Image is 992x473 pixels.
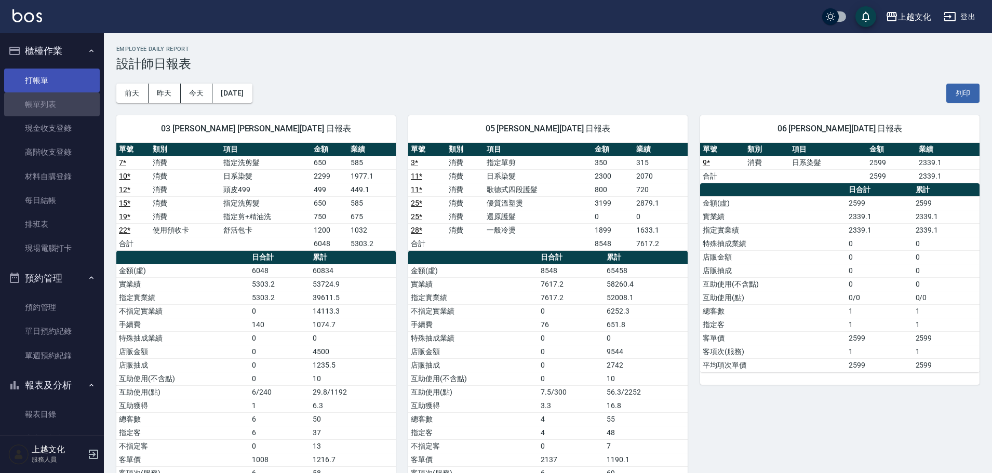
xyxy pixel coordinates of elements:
a: 打帳單 [4,69,100,92]
td: 29.8/1192 [310,385,396,399]
td: 499 [311,183,348,196]
td: 指定剪+精油洗 [221,210,311,223]
td: 指定洗剪髮 [221,196,311,210]
td: 16.8 [604,399,688,412]
td: 2137 [538,453,604,466]
th: 累計 [913,183,980,197]
td: 55 [604,412,688,426]
td: 5303.2 [249,291,310,304]
td: 14113.3 [310,304,396,318]
h2: Employee Daily Report [116,46,980,52]
td: 不指定客 [408,439,538,453]
td: 0 [846,250,913,264]
td: 8548 [538,264,604,277]
p: 服務人員 [32,455,85,464]
img: Person [8,444,29,465]
td: 651.8 [604,318,688,331]
th: 單號 [408,143,446,156]
a: 帳單列表 [4,92,100,116]
td: 消費 [446,210,484,223]
td: 4 [538,426,604,439]
td: 140 [249,318,310,331]
td: 2339.1 [913,210,980,223]
th: 類別 [150,143,221,156]
td: 0 [538,345,604,358]
td: 日系染髮 [789,156,867,169]
a: 店家日報表 [4,427,100,451]
button: 昨天 [149,84,181,103]
td: 5303.2 [249,277,310,291]
td: 2299 [311,169,348,183]
td: 1 [846,304,913,318]
td: 消費 [150,183,221,196]
td: 3199 [592,196,634,210]
td: 0 [538,358,604,372]
td: 7 [604,439,688,453]
td: 優質溫塑燙 [484,196,592,210]
button: 列印 [946,84,980,103]
button: 櫃檯作業 [4,37,100,64]
td: 1633.1 [634,223,688,237]
td: 52008.1 [604,291,688,304]
td: 1008 [249,453,310,466]
td: 6.3 [310,399,396,412]
td: 2599 [867,156,916,169]
td: 2599 [913,331,980,345]
td: 客項次(服務) [700,345,846,358]
td: 750 [311,210,348,223]
td: 2599 [846,196,913,210]
td: 指定單剪 [484,156,592,169]
td: 0 [846,237,913,250]
td: 互助使用(不含點) [700,277,846,291]
td: 0 [538,439,604,453]
td: 9544 [604,345,688,358]
td: 1 [913,318,980,331]
td: 0 [538,304,604,318]
td: 特殊抽成業績 [408,331,538,345]
td: 0 [249,372,310,385]
td: 手續費 [408,318,538,331]
td: 0/0 [913,291,980,304]
td: 585 [348,156,396,169]
img: Logo [12,9,42,22]
td: 2599 [913,196,980,210]
td: 實業績 [116,277,249,291]
td: 互助獲得 [116,399,249,412]
th: 業績 [634,143,688,156]
td: 5303.2 [348,237,396,250]
td: 店販抽成 [408,358,538,372]
td: 2339.1 [913,223,980,237]
td: 店販金額 [116,345,249,358]
td: 指定客 [408,426,538,439]
td: 2879.1 [634,196,688,210]
button: [DATE] [212,84,252,103]
td: 7617.2 [634,237,688,250]
th: 類別 [446,143,484,156]
td: 1032 [348,223,396,237]
th: 金額 [311,143,348,156]
td: 消費 [150,210,221,223]
td: 實業績 [408,277,538,291]
td: 675 [348,210,396,223]
td: 2599 [846,358,913,372]
td: 互助使用(點) [116,385,249,399]
td: 800 [592,183,634,196]
a: 排班表 [4,212,100,236]
td: 總客數 [116,412,249,426]
table: a dense table [116,143,396,251]
th: 累計 [310,251,396,264]
td: 1200 [311,223,348,237]
td: 平均項次單價 [700,358,846,372]
button: 前天 [116,84,149,103]
td: 3.3 [538,399,604,412]
th: 單號 [700,143,745,156]
td: 消費 [150,169,221,183]
th: 業績 [916,143,980,156]
td: 1 [846,318,913,331]
th: 類別 [745,143,789,156]
button: 預約管理 [4,265,100,292]
td: 手續費 [116,318,249,331]
td: 消費 [446,156,484,169]
td: 1 [249,399,310,412]
th: 日合計 [846,183,913,197]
